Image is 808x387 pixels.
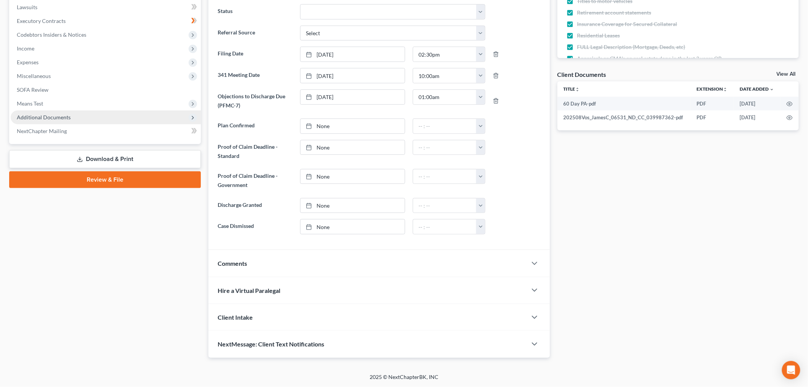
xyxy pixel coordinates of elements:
[17,4,37,10] span: Lawsuits
[11,14,201,28] a: Executory Contracts
[11,124,201,138] a: NextChapter Mailing
[301,119,405,133] a: None
[301,198,405,213] a: None
[770,87,774,92] i: expand_more
[558,111,691,124] td: 202508Vos_JamesC_06531_ND_CC_039987362-pdf
[214,47,296,62] label: Filing Date
[17,31,86,38] span: Codebtors Insiders & Notices
[413,90,477,104] input: -- : --
[413,220,477,234] input: -- : --
[723,87,728,92] i: unfold_more
[697,86,728,92] a: Extensionunfold_more
[577,43,685,51] span: FULL Legal Description (Mortgage, Deeds, etc)
[214,119,296,134] label: Plan Confirmed
[11,0,201,14] a: Lawsuits
[740,86,774,92] a: Date Added expand_more
[17,45,34,52] span: Income
[777,72,796,77] a: View All
[11,83,201,97] a: SOFA Review
[301,169,405,184] a: None
[413,140,477,155] input: -- : --
[301,68,405,83] a: [DATE]
[17,100,43,107] span: Means Test
[301,90,405,104] a: [DATE]
[558,97,691,111] td: 60 Day PA-pdf
[214,68,296,83] label: 341 Meeting Date
[301,220,405,234] a: None
[214,169,296,192] label: Proof of Claim Deadline - Government
[9,150,201,168] a: Download & Print
[558,70,606,78] div: Client Documents
[575,87,580,92] i: unfold_more
[301,140,405,155] a: None
[214,219,296,234] label: Case Dismissed
[413,119,477,133] input: -- : --
[218,287,280,294] span: Hire a Virtual Paralegal
[17,59,39,65] span: Expenses
[413,198,477,213] input: -- : --
[218,314,253,321] span: Client Intake
[782,361,800,379] div: Open Intercom Messenger
[186,373,622,387] div: 2025 © NextChapterBK, INC
[413,47,477,62] input: -- : --
[218,340,324,348] span: NextMessage: Client Text Notifications
[17,114,71,120] span: Additional Documents
[691,111,734,124] td: PDF
[301,47,405,62] a: [DATE]
[577,55,732,70] span: Appraisals or CMA's on real estate done in the last 3 years OR required by attorney
[17,73,51,79] span: Miscellaneous
[214,26,296,41] label: Referral Source
[577,20,677,28] span: Insurance Coverage for Secured Collateral
[734,97,781,111] td: [DATE]
[218,260,247,267] span: Comments
[214,4,296,20] label: Status
[214,198,296,213] label: Discharge Granted
[9,171,201,188] a: Review & File
[17,18,66,24] span: Executory Contracts
[577,9,651,16] span: Retirement account statements
[214,89,296,112] label: Objections to Discharge Due (PFMC-7)
[413,68,477,83] input: -- : --
[413,169,477,184] input: -- : --
[17,128,67,134] span: NextChapter Mailing
[691,97,734,111] td: PDF
[564,86,580,92] a: Titleunfold_more
[577,32,620,39] span: Residential Leases
[17,86,48,93] span: SOFA Review
[214,140,296,163] label: Proof of Claim Deadline - Standard
[734,111,781,124] td: [DATE]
